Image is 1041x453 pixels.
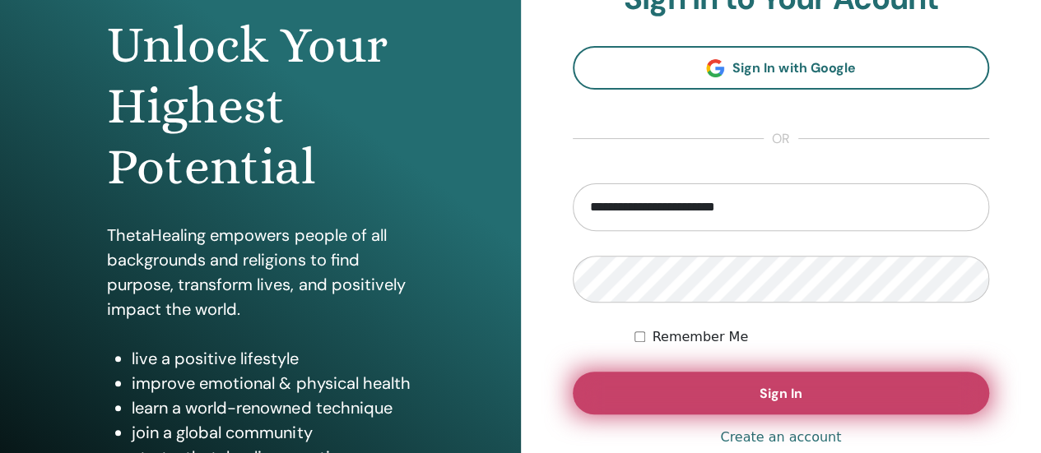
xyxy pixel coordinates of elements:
label: Remember Me [652,327,748,347]
li: join a global community [132,420,413,445]
span: or [764,129,798,149]
li: learn a world-renowned technique [132,395,413,420]
span: Sign In [760,385,802,402]
span: Sign In with Google [732,59,855,76]
div: Keep me authenticated indefinitely or until I manually logout [634,327,989,347]
p: ThetaHealing empowers people of all backgrounds and religions to find purpose, transform lives, a... [107,223,413,321]
li: improve emotional & physical health [132,371,413,395]
li: live a positive lifestyle [132,346,413,371]
a: Create an account [720,428,841,447]
a: Sign In with Google [573,46,990,90]
button: Sign In [573,372,990,414]
h1: Unlock Your Highest Potential [107,15,413,198]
